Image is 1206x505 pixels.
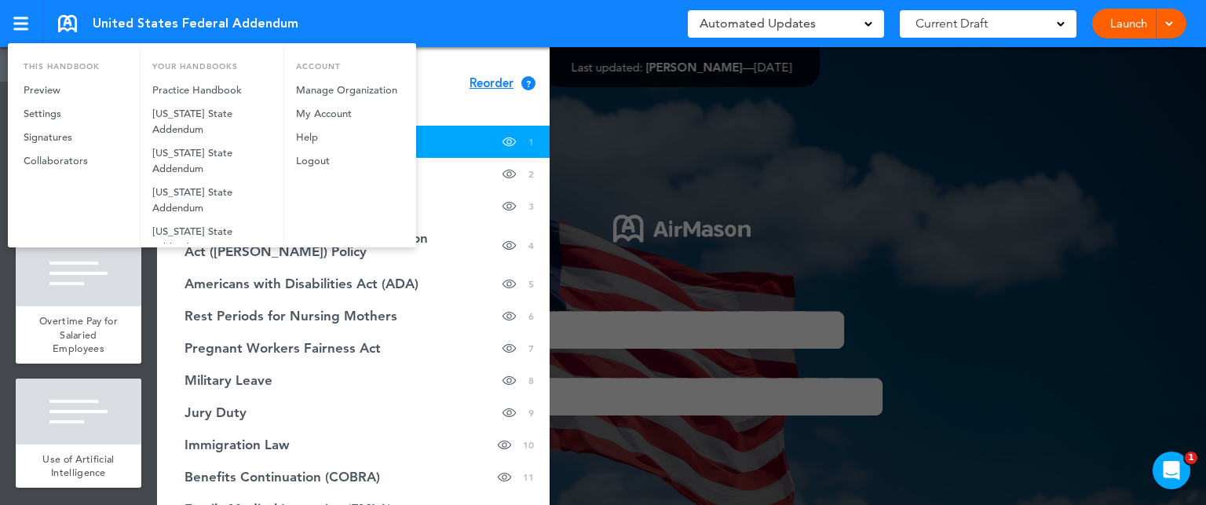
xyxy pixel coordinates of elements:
[284,149,411,173] a: Logout
[141,79,283,102] a: Practice Handbook
[284,79,411,102] a: Manage Organization
[12,126,140,149] a: Signatures
[12,102,140,126] a: Settings
[12,79,140,102] a: Preview
[12,47,140,79] li: This handbook
[284,126,411,149] a: Help
[141,47,283,79] li: Your Handbooks
[1185,452,1197,464] span: 1
[141,181,283,220] a: [US_STATE] State Addendum
[12,149,140,173] a: Collaborators
[1153,452,1190,489] iframe: Intercom live chat
[284,47,411,79] li: Account
[141,141,283,181] a: [US_STATE] State Addendum
[141,220,283,259] a: [US_STATE] State Addendum
[284,102,411,126] a: My Account
[141,102,283,141] a: [US_STATE] State Addendum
